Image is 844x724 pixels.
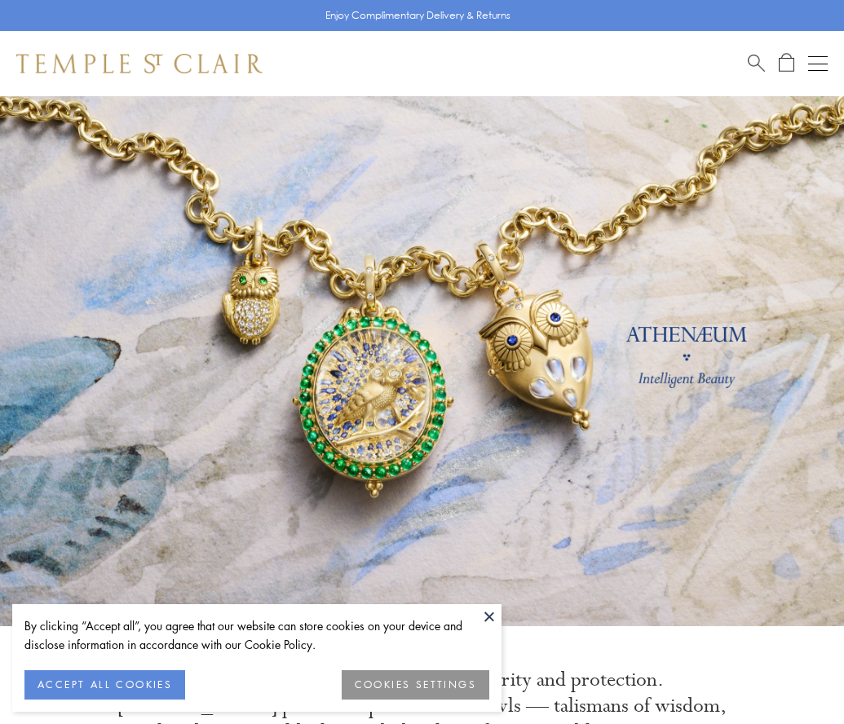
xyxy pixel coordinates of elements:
[24,670,185,700] button: ACCEPT ALL COOKIES
[779,53,794,73] a: Open Shopping Bag
[325,7,510,24] p: Enjoy Complimentary Delivery & Returns
[342,670,489,700] button: COOKIES SETTINGS
[808,54,828,73] button: Open navigation
[16,54,263,73] img: Temple St. Clair
[24,616,489,654] div: By clicking “Accept all”, you agree that our website can store cookies on your device and disclos...
[748,53,765,73] a: Search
